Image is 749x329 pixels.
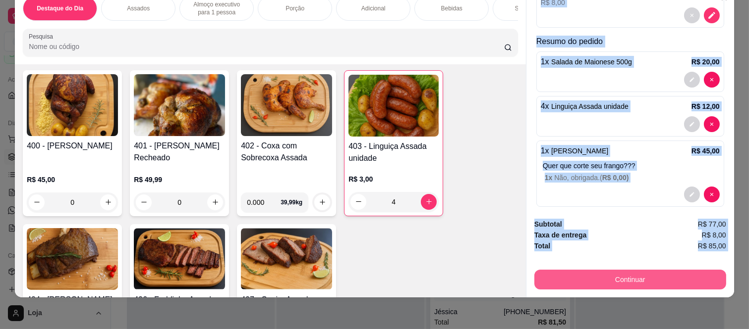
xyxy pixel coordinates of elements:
[684,116,700,132] button: decrease-product-quantity
[29,32,57,41] label: Pesquisa
[691,101,720,111] p: R$ 12,00
[551,58,632,66] span: Salada de Maionese 500g
[534,220,562,228] strong: Subtotal
[515,4,545,12] p: Sobremesa
[134,74,225,136] img: product-image
[286,4,304,12] p: Porção
[551,102,629,110] span: Linguiça Assada unidade
[241,294,332,306] h4: 407 - Cupim Assado
[27,228,118,290] img: product-image
[684,187,700,202] button: decrease-product-quantity
[127,4,150,12] p: Assados
[27,294,118,318] h4: 404 - [PERSON_NAME][GEOGRAPHIC_DATA]
[545,173,720,183] p: Não, obrigada. (
[134,140,225,164] h4: 401 - [PERSON_NAME] Recheado
[241,140,332,164] h4: 402 - Coxa com Sobrecoxa Assada
[188,0,245,16] p: Almoço executivo para 1 pessoa
[536,36,724,47] p: Resumo do pedido
[441,4,462,12] p: Bebidas
[241,228,332,290] img: product-image
[541,100,629,112] p: 4 x
[691,57,720,67] p: R$ 20,00
[247,192,281,212] input: 0.00
[551,147,608,155] span: [PERSON_NAME]
[543,161,720,171] p: Quer que corte seu frango???
[134,294,225,306] h4: 406 - Fraldinha Assada
[541,145,609,157] p: 1 x
[684,7,700,23] button: decrease-product-quantity
[691,146,720,156] p: R$ 45,00
[314,194,330,210] button: increase-product-quantity
[134,228,225,290] img: product-image
[29,42,504,51] input: Pesquisa
[545,174,554,182] span: 1 x
[348,141,439,164] h4: 403 - Linguiça Assada unidade
[704,7,720,23] button: decrease-product-quantity
[702,230,726,240] span: R$ 8,00
[704,116,720,132] button: decrease-product-quantity
[698,240,726,251] span: R$ 85,00
[348,174,439,184] p: R$ 3,00
[27,74,118,136] img: product-image
[534,270,726,289] button: Continuar
[704,72,720,88] button: decrease-product-quantity
[698,219,726,230] span: R$ 77,00
[684,72,700,88] button: decrease-product-quantity
[241,74,332,136] img: product-image
[541,56,632,68] p: 1 x
[534,242,550,250] strong: Total
[602,174,629,182] span: R$ 0,00 )
[534,231,587,239] strong: Taxa de entrega
[37,4,83,12] p: Destaque do Dia
[361,4,386,12] p: Adicional
[704,187,720,202] button: decrease-product-quantity
[348,75,439,137] img: product-image
[27,175,118,185] p: R$ 45,00
[27,140,118,152] h4: 400 - [PERSON_NAME]
[134,175,225,185] p: R$ 49,99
